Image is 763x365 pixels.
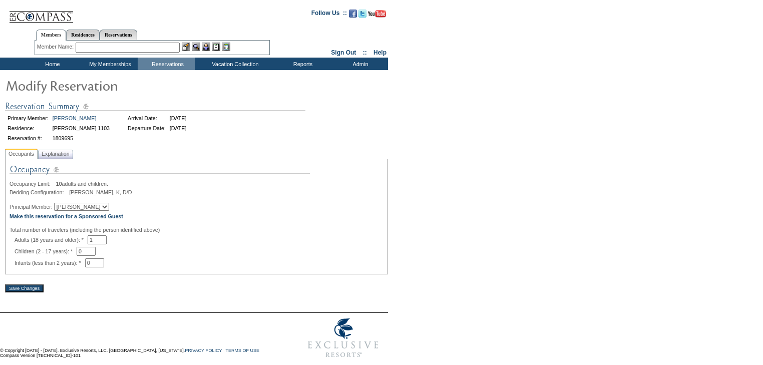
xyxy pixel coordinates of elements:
img: Reservation Summary [5,100,305,113]
input: Save Changes [5,284,44,292]
td: Reservations [138,58,195,70]
td: [PERSON_NAME] 1103 [51,124,111,133]
a: Subscribe to our YouTube Channel [368,13,386,19]
img: Reservations [212,43,220,51]
span: Children (2 - 17 years): * [15,248,77,254]
a: Residences [66,30,100,40]
div: Member Name: [37,43,76,51]
td: Arrival Date: [126,114,167,123]
td: 1809695 [51,134,111,143]
span: Occupancy Limit: [10,181,55,187]
img: Follow us on Twitter [358,10,366,18]
td: Reports [273,58,330,70]
td: My Memberships [80,58,138,70]
td: Reservation #: [6,134,50,143]
span: Principal Member: [10,204,53,210]
td: [DATE] [168,124,188,133]
div: Total number of travelers (including the person identified above) [10,227,384,233]
span: Occupants [7,149,36,159]
span: Bedding Configuration: [10,189,68,195]
span: Infants (less than 2 years): * [15,260,85,266]
td: Vacation Collection [195,58,273,70]
td: Admin [330,58,388,70]
img: Subscribe to our YouTube Channel [368,10,386,18]
span: [PERSON_NAME], K, D/D [69,189,132,195]
a: TERMS OF USE [226,348,260,353]
a: Make this reservation for a Sponsored Guest [10,213,123,219]
td: Departure Date: [126,124,167,133]
img: b_calculator.gif [222,43,230,51]
span: Adults (18 years and older): * [15,237,88,243]
div: adults and children. [10,181,384,187]
a: Members [36,30,67,41]
td: [DATE] [168,114,188,123]
a: Reservations [100,30,137,40]
td: Residence: [6,124,50,133]
a: Follow us on Twitter [358,13,366,19]
td: Primary Member: [6,114,50,123]
img: Occupancy [10,163,310,181]
img: Modify Reservation [5,75,205,95]
a: Sign Out [331,49,356,56]
img: Become our fan on Facebook [349,10,357,18]
span: 10 [56,181,62,187]
a: Help [373,49,387,56]
td: Follow Us :: [311,9,347,21]
a: Become our fan on Facebook [349,13,357,19]
a: PRIVACY POLICY [185,348,222,353]
a: [PERSON_NAME] [53,115,97,121]
span: Explanation [40,149,72,159]
img: View [192,43,200,51]
img: b_edit.gif [182,43,190,51]
img: Exclusive Resorts [298,313,388,363]
img: Compass Home [9,3,74,23]
span: :: [363,49,367,56]
img: Impersonate [202,43,210,51]
td: Home [23,58,80,70]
